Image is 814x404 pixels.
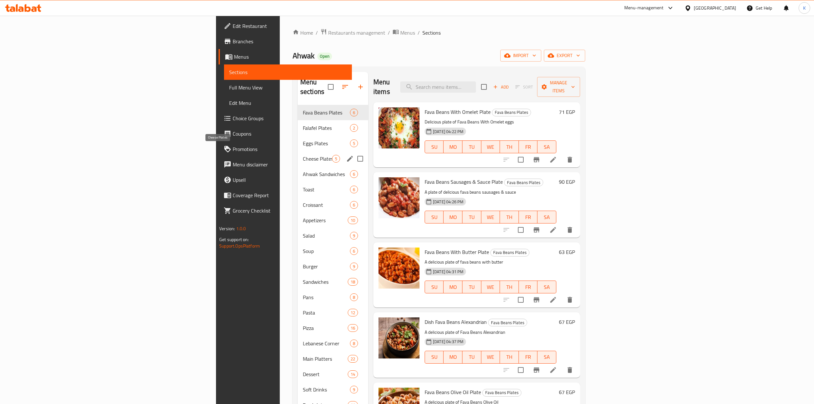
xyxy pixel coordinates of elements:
button: FR [519,140,538,153]
a: Choice Groups [219,111,352,126]
span: WE [484,142,498,152]
div: [GEOGRAPHIC_DATA] [694,4,736,12]
button: TH [500,351,519,364]
button: TU [462,351,481,364]
button: FR [519,211,538,223]
span: K [803,4,806,12]
span: import [505,52,536,60]
span: Select section [477,80,491,94]
span: 9 [350,264,358,270]
span: [DATE] 04:26 PM [430,199,466,205]
p: A delicious plate of Fava Beans Alexandrian [425,328,556,336]
h6: 63 EGP [559,248,575,257]
a: Edit Restaurant [219,18,352,34]
div: Fava Beans Plates [490,249,529,257]
span: 6 [350,248,358,254]
span: Select to update [514,223,527,237]
div: Main Platters22 [298,351,368,366]
a: Edit Menu [224,95,352,111]
span: SA [540,352,554,362]
div: Dessert14 [298,366,368,382]
span: Croissant [303,201,350,209]
span: [DATE] 04:22 PM [430,129,466,135]
span: 9 [350,387,358,393]
button: SU [425,140,444,153]
span: SU [428,282,441,292]
span: Select all sections [324,80,337,94]
span: 10 [348,217,358,223]
span: SU [428,213,441,222]
a: Upsell [219,172,352,188]
span: Dish Fava Beans Alexandrian [425,317,487,327]
span: TU [465,213,479,222]
span: 12 [348,310,358,316]
a: Menus [219,49,352,64]
div: items [348,324,358,332]
span: Burger [303,263,350,270]
button: edit [345,154,355,164]
button: TU [462,281,481,293]
span: SA [540,213,554,222]
span: Toast [303,186,350,193]
span: Fava Beans Plates [504,179,543,186]
a: Grocery Checklist [219,203,352,218]
div: Sandwiches [303,278,348,286]
span: Pizza [303,324,348,332]
div: items [348,355,358,363]
span: Pasta [303,309,348,316]
span: Coverage Report [233,191,347,199]
div: Fava Beans Plates [488,319,527,326]
div: items [350,170,358,178]
h6: 67 EGP [559,317,575,326]
span: Choice Groups [233,114,347,122]
div: Main Platters [303,355,348,363]
span: Soft Drinks [303,386,350,393]
p: A plate of delicious fava beans sausages & sauce [425,188,556,196]
div: Croissant6 [298,197,368,213]
button: MO [444,211,462,223]
button: Manage items [537,77,580,97]
div: Falafel Plates [303,124,350,132]
a: Promotions [219,141,352,157]
span: Fava Beans Olive Oil Plate [425,387,481,397]
div: items [350,340,358,347]
button: SA [537,140,556,153]
span: Fava Beans Plates [491,249,529,256]
span: FR [521,213,535,222]
div: items [350,186,358,193]
button: WE [481,140,500,153]
span: Salad [303,232,350,240]
div: Toast6 [298,182,368,197]
div: Appetizers [303,216,348,224]
span: 6 [350,171,358,177]
a: Coverage Report [219,188,352,203]
div: Lebanese Corner [303,340,350,347]
a: Full Menu View [224,80,352,95]
div: items [348,278,358,286]
span: Sections [229,68,347,76]
span: Manage items [542,79,575,95]
button: Branch-specific-item [529,222,544,238]
span: WE [484,213,498,222]
span: Select to update [514,363,527,377]
input: search [400,81,476,93]
h2: Menu items [373,77,393,97]
span: Coupons [233,130,347,138]
span: FR [521,352,535,362]
div: items [350,293,358,301]
div: Cheese Plates5edit [298,151,368,166]
span: Get support on: [219,235,249,244]
img: Dish Fava Beans Alexandrian [378,317,419,358]
a: Menu disclaimer [219,157,352,172]
div: Soup6 [298,243,368,259]
span: Fava Beans Plates [492,109,531,116]
span: Fava Beans Plates [303,109,350,116]
span: Fava Beans With Butter Plate [425,247,489,257]
span: 6 [350,202,358,208]
div: Lebanese Corner8 [298,336,368,351]
div: Pans [303,293,350,301]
